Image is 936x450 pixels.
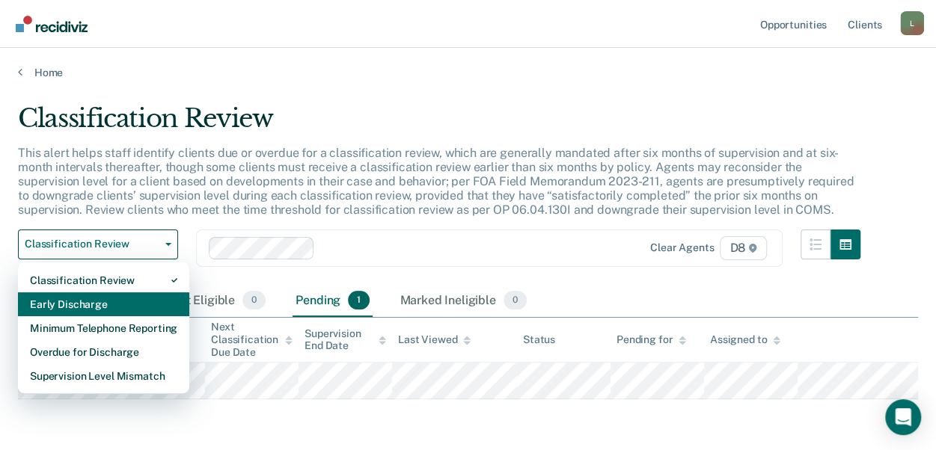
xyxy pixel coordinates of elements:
div: Classification Review [30,268,177,292]
div: Supervision Level Mismatch [30,364,177,388]
span: 1 [348,291,370,310]
div: Clear agents [650,241,714,254]
span: 0 [242,291,266,310]
button: Profile dropdown button [900,11,924,35]
span: Classification Review [25,238,159,250]
img: Recidiviz [16,16,88,32]
div: Open Intercom Messenger [885,399,921,435]
div: Classification Review [18,103,860,146]
div: Early Discharge [30,292,177,316]
span: D8 [720,236,767,260]
div: Almost Eligible0 [148,285,269,318]
span: 0 [504,291,527,310]
div: Assigned to [710,333,780,346]
div: Status [523,333,555,346]
div: Supervision End Date [305,327,386,353]
div: Pending for [617,333,686,346]
div: Minimum Telephone Reporting [30,316,177,340]
p: This alert helps staff identify clients due or overdue for a classification review, which are gen... [18,146,854,218]
div: Marked Ineligible0 [397,285,530,318]
div: L [900,11,924,35]
div: Next Classification Due Date [211,321,293,358]
a: Home [18,66,918,79]
div: Overdue for Discharge [30,340,177,364]
button: Classification Review [18,229,178,259]
div: Last Viewed [398,333,471,346]
div: Pending1 [293,285,373,318]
